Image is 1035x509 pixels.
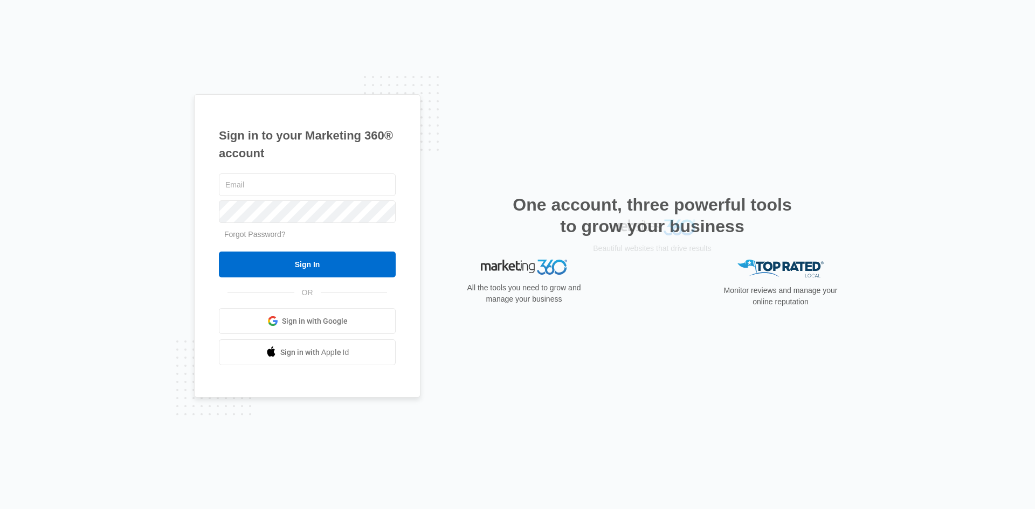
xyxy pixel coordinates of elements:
img: Websites 360 [609,260,695,275]
a: Forgot Password? [224,230,286,239]
span: OR [294,287,321,298]
a: Sign in with Apple Id [219,339,396,365]
a: Sign in with Google [219,308,396,334]
h1: Sign in to your Marketing 360® account [219,127,396,162]
p: Beautiful websites that drive results [592,283,713,295]
img: Marketing 360 [481,260,567,275]
h2: One account, three powerful tools to grow your business [509,194,795,237]
p: All the tools you need to grow and manage your business [464,282,584,305]
img: Top Rated Local [737,260,824,277]
input: Email [219,173,396,196]
span: Sign in with Google [282,316,348,327]
input: Sign In [219,252,396,277]
span: Sign in with Apple Id [280,347,349,358]
p: Monitor reviews and manage your online reputation [720,285,841,308]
